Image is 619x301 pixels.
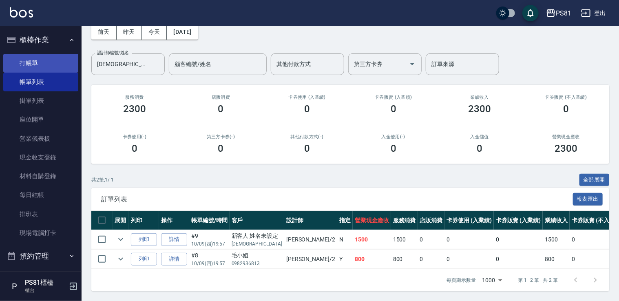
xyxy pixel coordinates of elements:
button: 櫃檯作業 [3,29,78,51]
button: 預約管理 [3,246,78,267]
td: 0 [418,230,445,249]
button: 昨天 [117,24,142,40]
h2: 營業現金應收 [533,134,599,139]
button: 登出 [578,6,609,21]
button: 列印 [131,253,157,266]
button: 報表及分析 [3,267,78,288]
h3: 0 [218,143,224,154]
a: 報表匯出 [573,195,603,203]
td: N [337,230,353,249]
h3: 0 [391,143,396,154]
a: 每日結帳 [3,186,78,204]
td: [PERSON_NAME] /2 [284,250,337,269]
h5: PS81櫃檯 [25,279,66,287]
th: 卡券使用 (入業績) [444,211,494,230]
button: 今天 [142,24,167,40]
button: 報表匯出 [573,193,603,206]
a: 掛單列表 [3,91,78,110]
th: 客戶 [230,211,284,230]
button: save [522,5,539,21]
div: PS81 [556,8,571,18]
a: 詳情 [161,253,187,266]
h3: 0 [132,143,137,154]
a: 現場電腦打卡 [3,224,78,242]
h2: 業績收入 [447,95,513,100]
h3: 0 [391,103,396,115]
td: 1500 [543,230,570,249]
td: 1500 [391,230,418,249]
button: expand row [115,233,127,246]
th: 展開 [113,211,129,230]
h3: 0 [477,143,482,154]
td: 0 [444,230,494,249]
a: 材料自購登錄 [3,167,78,186]
h3: 2300 [469,103,491,115]
a: 現金收支登錄 [3,148,78,167]
td: 800 [543,250,570,269]
th: 服務消費 [391,211,418,230]
td: 0 [444,250,494,269]
button: [DATE] [167,24,198,40]
td: [PERSON_NAME] /2 [284,230,337,249]
button: 列印 [131,233,157,246]
a: 打帳單 [3,54,78,73]
p: [DEMOGRAPHIC_DATA] [232,240,282,248]
a: 排班表 [3,205,78,224]
div: 新客人 姓名未設定 [232,232,282,240]
th: 指定 [337,211,353,230]
h3: 0 [304,143,310,154]
td: 0 [494,230,543,249]
h2: 卡券使用(-) [101,134,168,139]
td: #9 [189,230,230,249]
button: 前天 [91,24,117,40]
div: 1000 [479,269,505,291]
a: 座位開單 [3,110,78,129]
td: 1500 [353,230,391,249]
p: 第 1–2 筆 共 2 筆 [518,277,558,284]
h2: 卡券使用 (入業績) [274,95,340,100]
p: 櫃台 [25,287,66,294]
p: 10/09 (四) 19:57 [191,240,228,248]
h2: 第三方卡券(-) [188,134,254,139]
h2: 店販消費 [188,95,254,100]
button: 全部展開 [579,174,610,186]
td: #8 [189,250,230,269]
button: PS81 [543,5,575,22]
p: 0982936813 [232,260,282,267]
h3: 服務消費 [101,95,168,100]
td: 800 [353,250,391,269]
button: Open [406,58,419,71]
th: 營業現金應收 [353,211,391,230]
span: 訂單列表 [101,195,573,204]
button: expand row [115,253,127,265]
h2: 入金使用(-) [360,134,427,139]
label: 設計師編號/姓名 [97,50,129,56]
h2: 卡券販賣 (入業績) [360,95,427,100]
a: 營業儀表板 [3,129,78,148]
img: Logo [10,7,33,18]
th: 帳單編號/時間 [189,211,230,230]
h3: 2300 [123,103,146,115]
p: 共 2 筆, 1 / 1 [91,176,114,184]
td: 800 [391,250,418,269]
th: 設計師 [284,211,337,230]
th: 店販消費 [418,211,445,230]
a: 帳單列表 [3,73,78,91]
div: 毛小姐 [232,251,282,260]
h3: 0 [563,103,569,115]
h3: 0 [218,103,224,115]
p: 每頁顯示數量 [447,277,476,284]
td: 0 [418,250,445,269]
h2: 入金儲值 [447,134,513,139]
td: 0 [494,250,543,269]
h3: 2300 [555,143,577,154]
a: 詳情 [161,233,187,246]
th: 業績收入 [543,211,570,230]
div: P [7,278,23,294]
p: 10/09 (四) 19:57 [191,260,228,267]
h3: 0 [304,103,310,115]
h2: 卡券販賣 (不入業績) [533,95,599,100]
th: 列印 [129,211,159,230]
h2: 其他付款方式(-) [274,134,340,139]
th: 操作 [159,211,189,230]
